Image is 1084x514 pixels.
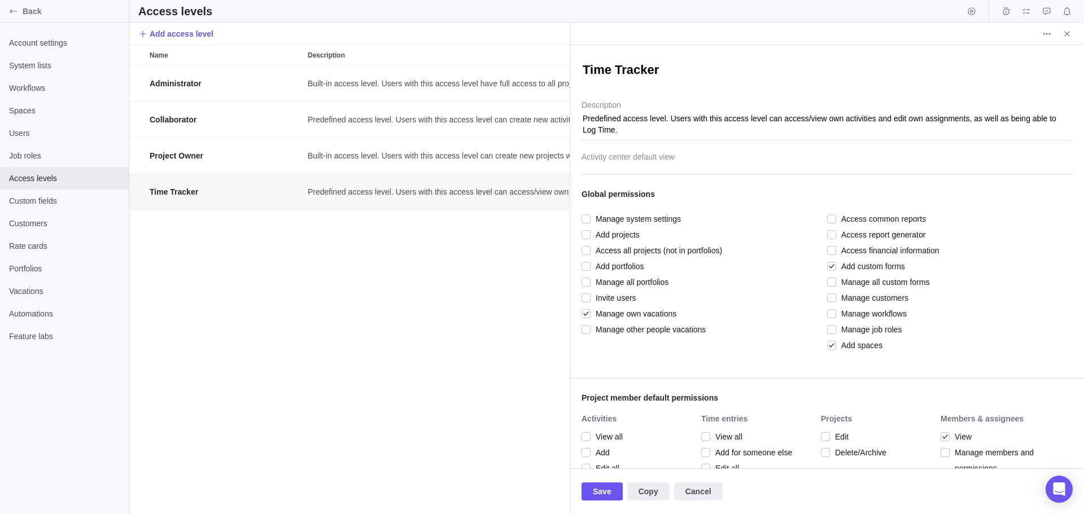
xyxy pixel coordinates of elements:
div: Manage other people vacations [582,322,821,337]
div: Open Intercom Messenger [1046,476,1073,503]
span: Cancel [685,485,711,498]
span: Spaces [9,105,120,116]
span: Access financial information [836,243,939,258]
span: Manage own vacations [591,306,676,322]
span: Close [1059,26,1075,42]
div: Name [145,102,303,138]
span: Edit all [710,460,739,476]
div: Access financial information [827,243,1067,258]
div: Manage all portfolios [582,274,821,290]
span: Predefined access level. Users with this access level can access/view own activities and edit own... [308,186,642,197]
span: Job roles [9,150,120,161]
div: Manage workflows [827,306,1067,322]
div: Activities [582,415,696,424]
span: Delete/Archive [830,445,886,460]
span: Manage customers [836,290,908,306]
div: Edit all [701,460,815,476]
span: Add [591,445,610,460]
span: Description [308,50,345,61]
span: Administrator [150,78,202,89]
div: Edit [821,429,935,445]
div: grid [129,65,570,514]
span: Access common reports [836,211,926,227]
div: Collaborator [145,102,303,137]
div: Add [582,445,696,460]
span: Edit all [591,460,619,476]
div: Members & assignees [941,415,1055,424]
div: Manage customers [827,290,1067,306]
span: Add for someone else [710,445,792,460]
div: Manage all custom forms [827,274,1067,290]
span: Manage members and permissions [950,445,1055,476]
span: Manage job roles [836,322,902,337]
div: Access all projects (not in portfolios) [582,243,821,258]
div: Delete/Archive [821,445,935,460]
div: Description [303,174,642,210]
span: Add access level [138,26,213,42]
div: Administrator [145,65,303,101]
span: System lists [9,60,120,71]
div: Description [303,102,642,138]
div: Add spaces [827,337,1067,353]
span: Invite users [591,290,636,306]
span: Portfolios [9,263,120,274]
h2: Access levels [138,3,212,19]
span: Edit [830,429,849,445]
span: Built-in access level. Users with this access level can create new projects with full access to t... [308,150,642,161]
span: Approval requests [1039,3,1055,19]
span: Automations [9,308,120,319]
div: Manage members and permissions [941,445,1055,476]
a: Time logs [998,8,1014,17]
span: Access report generator [836,227,925,243]
div: Manage own vacations [582,306,821,322]
span: Workflows [9,82,120,94]
span: View all [710,429,742,445]
span: View all [591,429,623,445]
span: Save [582,482,623,500]
span: Notifications [1059,3,1075,19]
span: Save [593,485,611,498]
span: Users [9,128,120,139]
div: Add for someone else [701,445,815,460]
span: Account settings [9,37,120,49]
span: Add projects [591,227,640,243]
div: Global permissions [582,175,1073,211]
span: Predefined access level. Users with this access level can create new activities and edit own assi... [308,114,642,125]
div: Projects [821,415,935,424]
div: View [941,429,1055,445]
textarea: Time Tracker [582,61,1073,81]
span: Manage workflows [836,306,907,322]
span: Add custom forms [836,258,905,274]
span: Project Owner [150,150,203,161]
span: Back [23,6,124,17]
div: Access report generator [827,227,1067,243]
span: Time Tracker [150,186,198,197]
span: My assignments [1019,3,1034,19]
div: Add portfolios [582,258,821,274]
span: Cancel [674,482,723,500]
span: Built-in access level. Users with this access level have full access to all projects and system s... [308,78,642,89]
div: Edit all [582,460,696,476]
a: Notifications [1059,8,1075,17]
div: Time entries [701,415,815,424]
div: Built-in access level. Users with this access level have full access to all projects and system s... [303,65,642,101]
span: Copy [639,485,658,498]
span: Copy [627,482,670,500]
span: Manage all custom forms [836,274,929,290]
span: More actions [1039,26,1055,42]
textarea: Description [582,100,1073,140]
div: Description [303,45,642,65]
div: Access common reports [827,211,1067,227]
div: Built-in access level. Users with this access level can create new projects with full access to t... [303,138,642,173]
div: View all [582,429,696,445]
span: Manage other people vacations [591,322,706,337]
span: Access all projects (not in portfolios) [591,243,722,258]
span: Add spaces [836,337,882,353]
div: Project member default permissions [570,378,1084,415]
span: Feature labs [9,331,120,342]
span: Rate cards [9,240,120,252]
div: Time Tracker [145,174,303,209]
span: Custom fields [9,195,120,207]
div: Invite users [582,290,821,306]
div: Project Owner [145,138,303,173]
